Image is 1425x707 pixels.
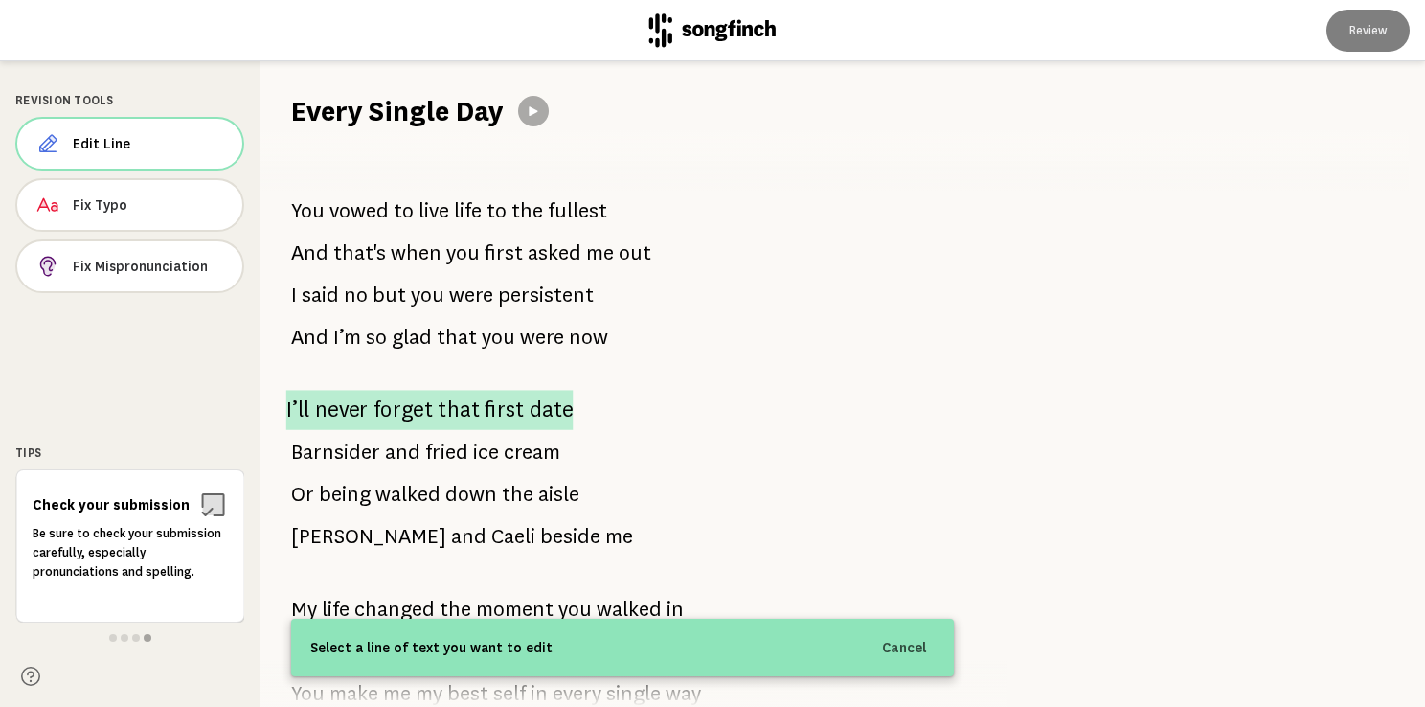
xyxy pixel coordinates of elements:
[586,234,614,272] span: me
[454,192,482,230] span: life
[15,239,244,293] button: Fix Mispronunciation
[33,495,191,514] h6: Check your submission
[392,318,432,356] span: glad
[15,92,244,109] div: Revision Tools
[333,234,386,272] span: that's
[558,590,592,628] span: you
[15,178,244,232] button: Fix Typo
[619,234,651,272] span: out
[871,630,939,665] button: Cancel
[385,433,420,471] span: and
[310,636,553,659] span: Select a line of text you want to edit
[511,192,543,230] span: the
[286,390,310,430] span: I’ll
[291,192,325,230] span: You
[411,276,444,314] span: you
[394,192,414,230] span: to
[373,276,406,314] span: but
[302,276,339,314] span: said
[1326,10,1410,52] button: Review
[291,517,446,556] span: [PERSON_NAME]
[476,590,554,628] span: moment
[15,117,244,171] button: Edit Line
[15,445,244,462] div: Tips
[438,390,480,430] span: that
[504,433,560,471] span: cream
[597,590,662,628] span: walked
[344,276,368,314] span: no
[73,257,227,276] span: Fix Mispronunciation
[291,433,380,471] span: Barnsider
[446,234,480,272] span: you
[366,318,387,356] span: so
[373,390,433,430] span: forget
[451,517,486,556] span: and
[486,192,507,230] span: to
[485,234,523,272] span: first
[528,234,581,272] span: asked
[291,318,328,356] span: And
[605,517,633,556] span: me
[329,192,389,230] span: vowed
[473,433,499,471] span: ice
[485,390,525,430] span: first
[667,590,684,628] span: in
[322,590,350,628] span: life
[548,192,607,230] span: fullest
[530,390,574,430] span: date
[540,517,600,556] span: beside
[333,318,361,356] span: I’m
[449,276,493,314] span: were
[498,276,594,314] span: persistent
[291,276,297,314] span: I
[391,234,441,272] span: when
[482,318,515,356] span: you
[291,590,317,628] span: My
[569,318,608,356] span: now
[73,134,227,153] span: Edit Line
[445,475,497,513] span: down
[520,318,564,356] span: were
[425,433,468,471] span: fried
[315,390,369,430] span: never
[354,590,435,628] span: changed
[73,195,227,215] span: Fix Typo
[291,475,314,513] span: Or
[291,234,328,272] span: And
[502,475,533,513] span: the
[319,475,371,513] span: being
[437,318,477,356] span: that
[418,192,449,230] span: live
[291,92,503,130] h1: Every Single Day
[375,475,441,513] span: walked
[33,524,229,582] p: Be sure to check your submission carefully, especially pronunciations and spelling.
[538,475,579,513] span: aisle
[491,517,535,556] span: Caeli
[440,590,471,628] span: the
